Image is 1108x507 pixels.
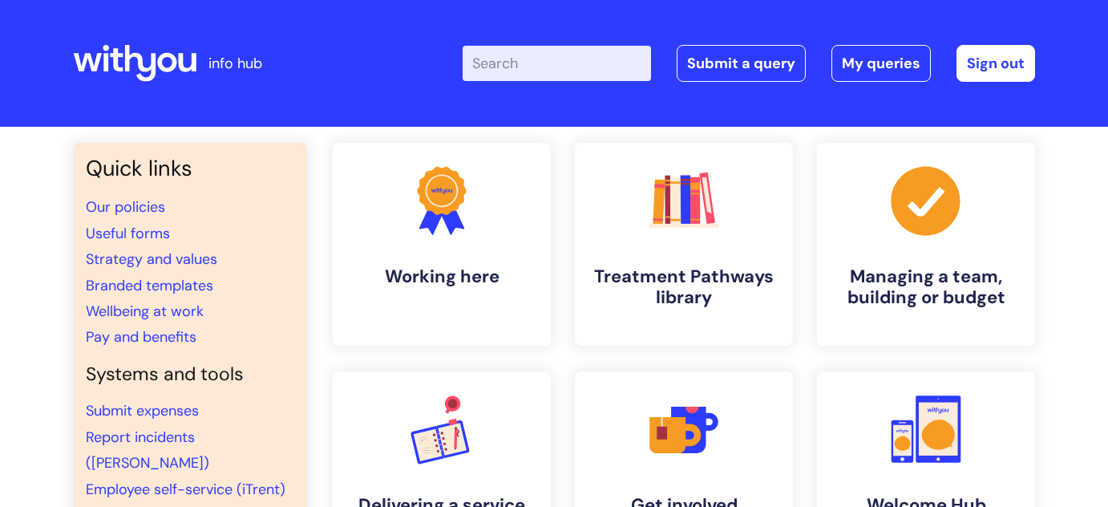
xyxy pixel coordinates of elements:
h3: Quick links [86,156,294,181]
a: Employee self-service (iTrent) [86,480,285,499]
h4: Systems and tools [86,363,294,386]
div: | - [463,45,1035,82]
a: My queries [831,45,931,82]
a: Useful forms [86,224,170,243]
a: Working here [333,143,551,346]
a: Managing a team, building or budget [817,143,1035,346]
h4: Managing a team, building or budget [830,266,1022,309]
h4: Treatment Pathways library [588,266,780,309]
a: Submit expenses [86,401,199,420]
a: Submit a query [677,45,806,82]
h4: Working here [346,266,538,287]
a: Pay and benefits [86,327,196,347]
a: Our policies [86,197,165,217]
a: Strategy and values [86,249,217,269]
input: Search [463,46,651,81]
p: info hub [208,51,262,76]
a: Branded templates [86,276,213,295]
a: Wellbeing at work [86,302,204,321]
a: Sign out [956,45,1035,82]
a: Report incidents ([PERSON_NAME]) [86,428,209,473]
a: Treatment Pathways library [575,143,793,346]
